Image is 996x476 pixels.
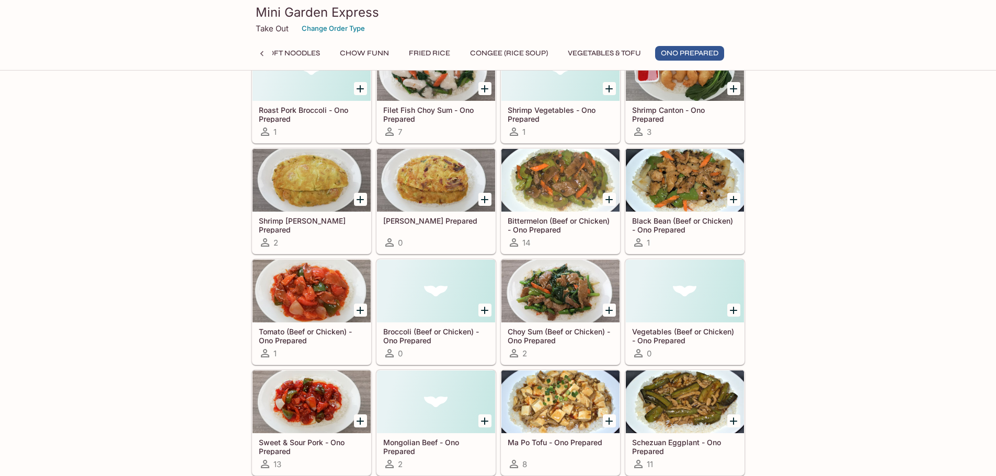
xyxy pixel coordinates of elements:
a: [PERSON_NAME] Prepared0 [376,148,496,254]
span: 2 [273,238,278,248]
span: 1 [522,127,525,137]
div: Shrimp Fu Yung - Ono Prepared [253,149,371,212]
button: Add Char Siu Fu Yung - Ono Prepared [478,193,491,206]
span: 2 [522,349,527,358]
span: 0 [398,238,403,248]
a: Choy Sum (Beef or Chicken) - Ono Prepared2 [501,259,620,365]
div: Schezuan Eggplant - Ono Prepared [626,370,744,433]
button: Add Mongolian Beef - Ono Prepared [478,414,491,427]
button: Change Order Type [297,20,370,37]
span: 2 [398,459,403,469]
button: Fried Rice [403,46,456,61]
div: Black Bean (Beef or Chicken) - Ono Prepared [626,149,744,212]
a: Mongolian Beef - Ono Prepared2 [376,370,496,475]
div: Choy Sum (Beef or Chicken) - Ono Prepared [501,260,620,322]
div: Bittermelon (Beef or Chicken) - Ono Prepared [501,149,620,212]
h5: Vegetables (Beef or Chicken) - Ono Prepared [632,327,738,344]
h5: Bittermelon (Beef or Chicken) - Ono Prepared [508,216,613,234]
a: Sweet & Sour Pork - Ono Prepared13 [252,370,371,475]
div: Mongolian Beef - Ono Prepared [377,370,495,433]
button: Add Shrimp Fu Yung - Ono Prepared [354,193,367,206]
a: Ma Po Tofu - Ono Prepared8 [501,370,620,475]
button: Add Schezuan Eggplant - Ono Prepared [727,414,740,427]
a: Filet Fish Choy Sum - Ono Prepared7 [376,38,496,143]
a: Black Bean (Beef or Chicken) - Ono Prepared1 [625,148,745,254]
div: Sweet & Sour Pork - Ono Prepared [253,370,371,433]
a: Schezuan Eggplant - Ono Prepared11 [625,370,745,475]
h5: Choy Sum (Beef or Chicken) - Ono Prepared [508,327,613,344]
button: Add Shrimp Canton - Ono Prepared [727,82,740,95]
h5: [PERSON_NAME] Prepared [383,216,489,225]
h5: Schezuan Eggplant - Ono Prepared [632,438,738,455]
button: Add Bittermelon (Beef or Chicken) - Ono Prepared [603,193,616,206]
div: Broccoli (Beef or Chicken) - Ono Prepared [377,260,495,322]
div: Ma Po Tofu - Ono Prepared [501,370,620,433]
button: Add Sweet & Sour Pork - Ono Prepared [354,414,367,427]
button: Add Vegetables (Beef or Chicken) - Ono Prepared [727,304,740,317]
h3: Mini Garden Express [256,4,741,20]
button: Add Shrimp Vegetables - Ono Prepared [603,82,616,95]
div: Tomato (Beef or Chicken) - Ono Prepared [253,260,371,322]
button: Vegetables & Tofu [562,46,647,61]
h5: Filet Fish Choy Sum - Ono Prepared [383,106,489,123]
a: Broccoli (Beef or Chicken) - Ono Prepared0 [376,259,496,365]
button: Add Black Bean (Beef or Chicken) - Ono Prepared [727,193,740,206]
h5: Ma Po Tofu - Ono Prepared [508,438,613,447]
button: Add Tomato (Beef or Chicken) - Ono Prepared [354,304,367,317]
a: Shrimp Canton - Ono Prepared3 [625,38,745,143]
button: Add Broccoli (Beef or Chicken) - Ono Prepared [478,304,491,317]
p: Take Out [256,24,289,33]
span: 0 [398,349,403,358]
span: 11 [647,459,653,469]
span: 1 [273,349,277,358]
span: 1 [647,238,650,248]
h5: Sweet & Sour Pork - Ono Prepared [259,438,364,455]
button: Add Ma Po Tofu - Ono Prepared [603,414,616,427]
button: Ono Prepared [655,46,724,61]
a: Shrimp Vegetables - Ono Prepared1 [501,38,620,143]
span: 0 [647,349,651,358]
button: Add Choy Sum (Beef or Chicken) - Ono Prepared [603,304,616,317]
button: Add Roast Pork Broccoli - Ono Prepared [354,82,367,95]
h5: Roast Pork Broccoli - Ono Prepared [259,106,364,123]
button: Congee (Rice Soup) [464,46,554,61]
span: 13 [273,459,281,469]
span: 3 [647,127,651,137]
button: Chow Funn [334,46,395,61]
div: Char Siu Fu Yung - Ono Prepared [377,149,495,212]
h5: Tomato (Beef or Chicken) - Ono Prepared [259,327,364,344]
span: 8 [522,459,527,469]
h5: Shrimp Vegetables - Ono Prepared [508,106,613,123]
a: Roast Pork Broccoli - Ono Prepared1 [252,38,371,143]
button: Add Filet Fish Choy Sum - Ono Prepared [478,82,491,95]
h5: Mongolian Beef - Ono Prepared [383,438,489,455]
h5: Shrimp [PERSON_NAME] Prepared [259,216,364,234]
h5: Black Bean (Beef or Chicken) - Ono Prepared [632,216,738,234]
h5: Broccoli (Beef or Chicken) - Ono Prepared [383,327,489,344]
span: 14 [522,238,531,248]
a: Tomato (Beef or Chicken) - Ono Prepared1 [252,259,371,365]
span: 7 [398,127,402,137]
span: 1 [273,127,277,137]
a: Bittermelon (Beef or Chicken) - Ono Prepared14 [501,148,620,254]
a: Vegetables (Beef or Chicken) - Ono Prepared0 [625,259,745,365]
div: Vegetables (Beef or Chicken) - Ono Prepared [626,260,744,322]
h5: Shrimp Canton - Ono Prepared [632,106,738,123]
a: Shrimp [PERSON_NAME] Prepared2 [252,148,371,254]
